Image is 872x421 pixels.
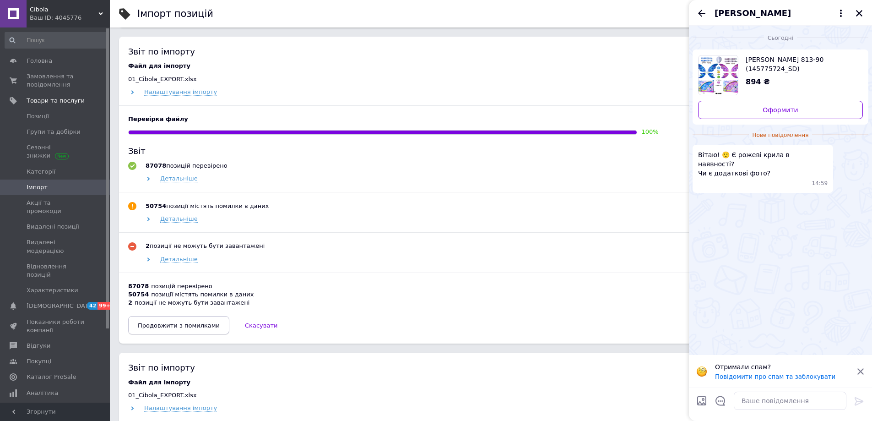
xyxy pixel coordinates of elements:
[27,342,50,350] span: Відгуки
[698,101,863,119] a: Оформити
[27,57,52,65] span: Головна
[812,180,828,187] span: 14:59 12.08.2025
[27,168,55,176] span: Категорії
[146,242,265,250] div: позиції не можуть бути завантажені
[128,145,854,157] div: Звіт
[715,7,846,19] button: [PERSON_NAME]
[138,322,220,329] span: Продовжити з помилками
[696,8,707,19] button: Назад
[699,55,738,95] img: 6555325326_w640_h640_krylya-fei-813-90.jpg
[146,202,269,210] div: позиції містять помилки в даних
[146,162,227,170] div: позицій перевірено
[160,215,198,223] span: Детальніше
[97,302,113,310] span: 99+
[144,405,217,412] span: Налаштування імпорту
[128,115,854,123] div: Перевірка файлу
[693,33,868,42] div: 12.08.2025
[128,283,149,290] span: 87078
[764,34,797,42] span: Сьогодні
[128,316,229,334] button: Продовжити з помилками
[746,77,770,86] span: 894 ₴
[128,299,854,307] div: позиції не можуть бути завантажені
[27,286,78,295] span: Характеристики
[128,299,132,306] span: 2
[642,128,659,136] div: 100 %
[715,395,726,407] button: Відкрити шаблони відповідей
[715,7,791,19] span: [PERSON_NAME]
[696,366,707,377] img: :face_with_monocle:
[27,128,81,136] span: Групи та добірки
[128,290,854,299] div: позиції містять помилки в даних
[27,318,85,334] span: Показники роботи компанії
[27,389,58,397] span: Аналітика
[128,378,854,387] div: Файл для імпорту
[27,72,85,89] span: Замовлення та повідомлення
[27,223,79,231] span: Видалені позиції
[30,14,110,22] div: Ваш ID: 4045776
[854,8,865,19] button: Закрити
[27,373,76,381] span: Каталог ProSale
[160,256,198,263] span: Детальніше
[30,5,98,14] span: Cibola
[5,32,108,49] input: Пошук
[27,143,85,160] span: Сезонні знижки
[160,175,198,182] span: Детальніше
[128,392,197,399] span: 01_Cibola_EXPORT.xlsx
[128,62,854,70] div: Файл для імпорту
[128,291,149,298] span: 50754
[27,199,85,215] span: Акції та промокоди
[87,302,97,310] span: 42
[27,112,49,120] span: Позиції
[146,162,166,169] b: 87078
[27,183,48,191] span: Імпорт
[749,131,812,139] span: Нове повідомлення
[27,97,85,105] span: Товари та послуги
[27,238,85,255] span: Видалені модерацією
[128,46,854,57] div: Звіт по імпорту
[715,373,835,380] button: Повідомити про спам та заблокувати
[27,262,85,279] span: Відновлення позицій
[128,362,854,373] div: Звіт по імпорту
[235,316,287,334] button: Скасувати
[698,55,863,95] a: Переглянути товар
[128,282,854,290] div: позицій перевірено
[128,76,197,82] span: 01_Cibola_EXPORT.xlsx
[698,150,828,178] span: Вітаю! 🙂 Є рожеві крила в наявності? Чи є додаткові фото?
[137,8,213,19] h1: Імпорт позицій
[146,202,166,209] b: 50754
[245,322,277,329] span: Скасувати
[27,302,94,310] span: [DEMOGRAPHIC_DATA]
[746,55,856,73] span: [PERSON_NAME] 813-90 (145775724_SD)
[715,362,851,372] p: Отримали спам?
[146,242,150,249] b: 2
[144,88,217,96] span: Налаштування імпорту
[27,357,51,366] span: Покупці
